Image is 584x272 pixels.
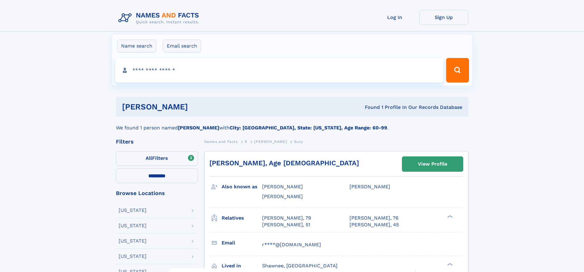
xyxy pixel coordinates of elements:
[116,139,198,144] div: Filters
[245,138,247,145] a: R
[254,140,287,144] span: [PERSON_NAME]
[222,213,262,223] h3: Relatives
[117,40,156,52] label: Name search
[349,215,399,221] a: [PERSON_NAME], 76
[349,221,399,228] a: [PERSON_NAME], 45
[419,10,468,25] a: Sign Up
[418,157,447,171] div: View Profile
[262,263,338,269] span: Shawnee, [GEOGRAPHIC_DATA]
[116,117,468,132] div: We found 1 person named with .
[245,140,247,144] span: R
[222,238,262,248] h3: Email
[146,155,152,161] span: All
[402,157,463,171] a: View Profile
[262,193,303,199] span: [PERSON_NAME]
[116,151,198,166] label: Filters
[222,261,262,271] h3: Lived in
[119,223,147,228] div: [US_STATE]
[262,184,303,190] span: [PERSON_NAME]
[262,221,310,228] a: [PERSON_NAME], 51
[116,190,198,196] div: Browse Locations
[446,214,453,218] div: ❯
[209,159,359,167] a: [PERSON_NAME], Age [DEMOGRAPHIC_DATA]
[116,10,204,26] img: Logo Names and Facts
[446,262,453,266] div: ❯
[294,140,303,144] span: Suzy
[276,104,462,111] div: Found 1 Profile In Our Records Database
[119,208,147,213] div: [US_STATE]
[178,125,219,131] b: [PERSON_NAME]
[370,10,419,25] a: Log In
[222,182,262,192] h3: Also known as
[446,58,469,82] button: Search Button
[122,103,277,111] h1: [PERSON_NAME]
[163,40,201,52] label: Email search
[204,138,238,145] a: Names and Facts
[119,239,147,243] div: [US_STATE]
[115,58,444,82] input: search input
[254,138,287,145] a: [PERSON_NAME]
[119,254,147,259] div: [US_STATE]
[349,184,390,190] span: [PERSON_NAME]
[262,215,311,221] a: [PERSON_NAME], 79
[230,125,387,131] b: City: [GEOGRAPHIC_DATA], State: [US_STATE], Age Range: 60-99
